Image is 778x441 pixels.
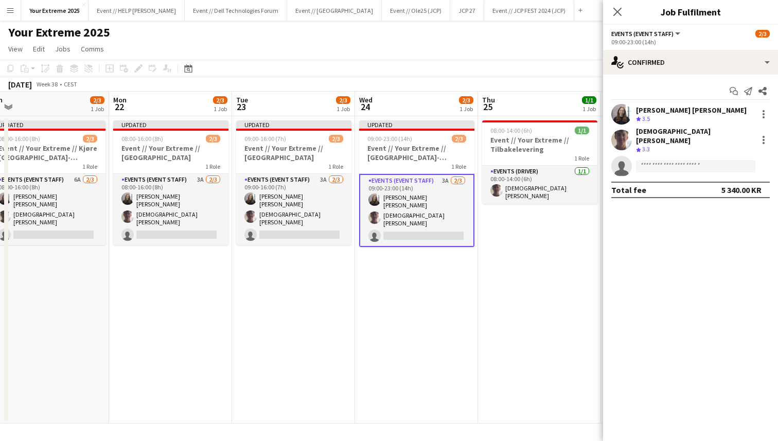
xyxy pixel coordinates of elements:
[89,1,185,21] button: Event // HELP [PERSON_NAME]
[8,79,32,90] div: [DATE]
[358,101,373,113] span: 24
[642,145,650,153] span: 3.3
[755,30,770,38] span: 2/3
[121,135,163,143] span: 08:00-16:00 (8h)
[21,1,89,21] button: Your Extreme 2025
[90,96,104,104] span: 2/3
[113,144,228,162] h3: Event // Your Extreme // [GEOGRAPHIC_DATA]
[482,166,597,204] app-card-role: Events (Driver)1/108:00-14:00 (6h)[DEMOGRAPHIC_DATA][PERSON_NAME]
[236,120,351,129] div: Updated
[337,105,350,113] div: 1 Job
[112,101,127,113] span: 22
[575,127,589,134] span: 1/1
[113,120,228,245] app-job-card: Updated08:00-16:00 (8h)2/3Event // Your Extreme // [GEOGRAPHIC_DATA]1 RoleEvents (Event Staff)3A2...
[359,174,474,247] app-card-role: Events (Event Staff)3A2/309:00-23:00 (14h)[PERSON_NAME] [PERSON_NAME][DEMOGRAPHIC_DATA][PERSON_NAME]
[482,135,597,154] h3: Event // Your Extreme // Tilbakelevering
[113,120,228,129] div: Updated
[55,44,70,54] span: Jobs
[611,30,682,38] button: Events (Event Staff)
[83,135,97,143] span: 2/3
[721,185,762,195] div: 5 340.00 KR
[611,185,646,195] div: Total fee
[574,154,589,162] span: 1 Role
[113,95,127,104] span: Mon
[91,105,104,113] div: 1 Job
[235,101,248,113] span: 23
[113,174,228,245] app-card-role: Events (Event Staff)3A2/308:00-16:00 (8h)[PERSON_NAME] [PERSON_NAME][DEMOGRAPHIC_DATA][PERSON_NAME]
[77,42,108,56] a: Comms
[451,163,466,170] span: 1 Role
[359,120,474,129] div: Updated
[8,25,110,40] h1: Your Extreme 2025
[236,120,351,245] app-job-card: Updated09:00-16:00 (7h)2/3Event // Your Extreme // [GEOGRAPHIC_DATA]1 RoleEvents (Event Staff)3A2...
[636,127,753,145] div: [DEMOGRAPHIC_DATA][PERSON_NAME]
[64,80,77,88] div: CEST
[367,135,412,143] span: 09:00-23:00 (14h)
[236,95,248,104] span: Tue
[642,115,650,122] span: 3.5
[452,135,466,143] span: 2/3
[636,105,747,115] div: [PERSON_NAME] [PERSON_NAME]
[33,44,45,54] span: Edit
[236,174,351,245] app-card-role: Events (Event Staff)3A2/309:00-16:00 (7h)[PERSON_NAME] [PERSON_NAME][DEMOGRAPHIC_DATA][PERSON_NAME]
[611,30,674,38] span: Events (Event Staff)
[450,1,484,21] button: JCP 27
[82,163,97,170] span: 1 Role
[8,44,23,54] span: View
[484,1,574,21] button: Event // JCP FEST 2024 (JCP)
[213,96,227,104] span: 2/3
[582,96,596,104] span: 1/1
[481,101,495,113] span: 25
[205,163,220,170] span: 1 Role
[459,96,473,104] span: 2/3
[582,105,596,113] div: 1 Job
[81,44,104,54] span: Comms
[34,80,60,88] span: Week 38
[482,95,495,104] span: Thu
[236,144,351,162] h3: Event // Your Extreme // [GEOGRAPHIC_DATA]
[51,42,75,56] a: Jobs
[329,135,343,143] span: 2/3
[359,120,474,247] app-job-card: Updated09:00-23:00 (14h)2/3Event // Your Extreme // [GEOGRAPHIC_DATA]-[GEOGRAPHIC_DATA]1 RoleEven...
[382,1,450,21] button: Event // Ole25 (JCP)
[490,127,532,134] span: 08:00-14:00 (6h)
[603,50,778,75] div: Confirmed
[482,120,597,204] app-job-card: 08:00-14:00 (6h)1/1Event // Your Extreme // Tilbakelevering1 RoleEvents (Driver)1/108:00-14:00 (6...
[185,1,287,21] button: Event // Dell Technologies Forum
[359,95,373,104] span: Wed
[206,135,220,143] span: 2/3
[336,96,350,104] span: 2/3
[214,105,227,113] div: 1 Job
[244,135,286,143] span: 09:00-16:00 (7h)
[459,105,473,113] div: 1 Job
[4,42,27,56] a: View
[29,42,49,56] a: Edit
[359,144,474,162] h3: Event // Your Extreme // [GEOGRAPHIC_DATA]-[GEOGRAPHIC_DATA]
[287,1,382,21] button: Event // [GEOGRAPHIC_DATA]
[603,5,778,19] h3: Job Fulfilment
[328,163,343,170] span: 1 Role
[611,38,770,46] div: 09:00-23:00 (14h)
